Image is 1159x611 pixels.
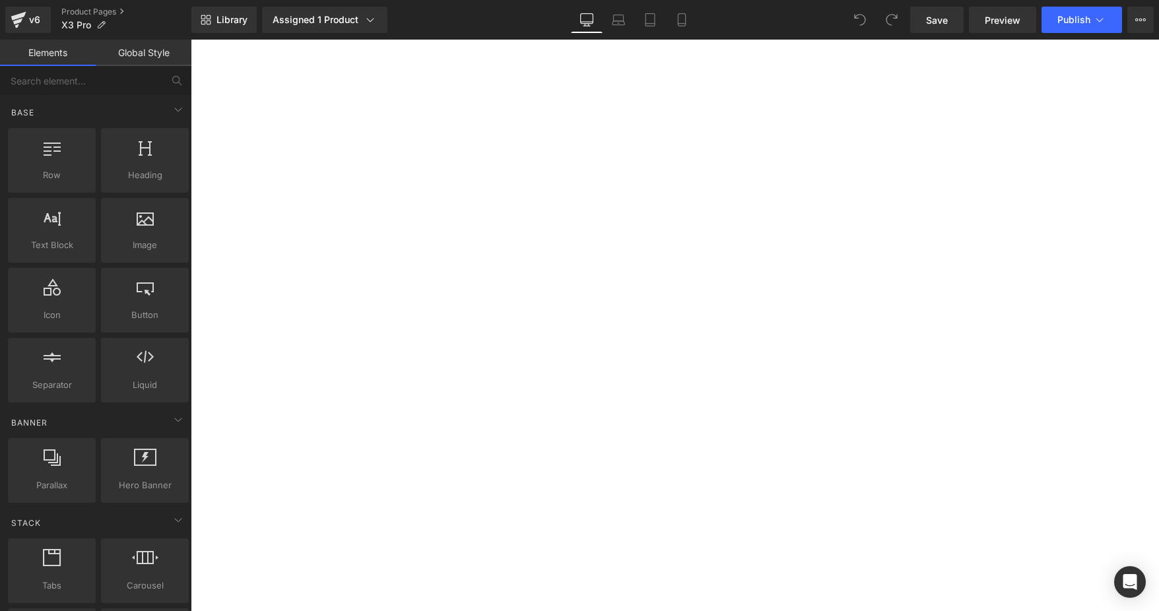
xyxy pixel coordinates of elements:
span: Preview [985,13,1020,27]
span: Library [216,14,248,26]
a: Laptop [603,7,634,33]
span: Stack [10,517,42,529]
a: New Library [191,7,257,33]
div: Assigned 1 Product [273,13,377,26]
span: Tabs [12,579,92,593]
a: Tablet [634,7,666,33]
span: Publish [1057,15,1090,25]
div: v6 [26,11,43,28]
button: Redo [878,7,905,33]
a: Desktop [571,7,603,33]
span: Carousel [105,579,185,593]
a: Product Pages [61,7,191,17]
span: Parallax [12,478,92,492]
span: Heading [105,168,185,182]
a: Preview [969,7,1036,33]
span: Separator [12,378,92,392]
span: Icon [12,308,92,322]
a: Mobile [666,7,698,33]
a: v6 [5,7,51,33]
span: Save [926,13,948,27]
span: Image [105,238,185,252]
span: Hero Banner [105,478,185,492]
span: Button [105,308,185,322]
span: X3 Pro [61,20,91,30]
span: Text Block [12,238,92,252]
button: Undo [847,7,873,33]
button: Publish [1042,7,1122,33]
span: Liquid [105,378,185,392]
span: Base [10,106,36,119]
span: Banner [10,416,49,429]
a: Global Style [96,40,191,66]
div: Open Intercom Messenger [1114,566,1146,598]
button: More [1127,7,1154,33]
span: Row [12,168,92,182]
